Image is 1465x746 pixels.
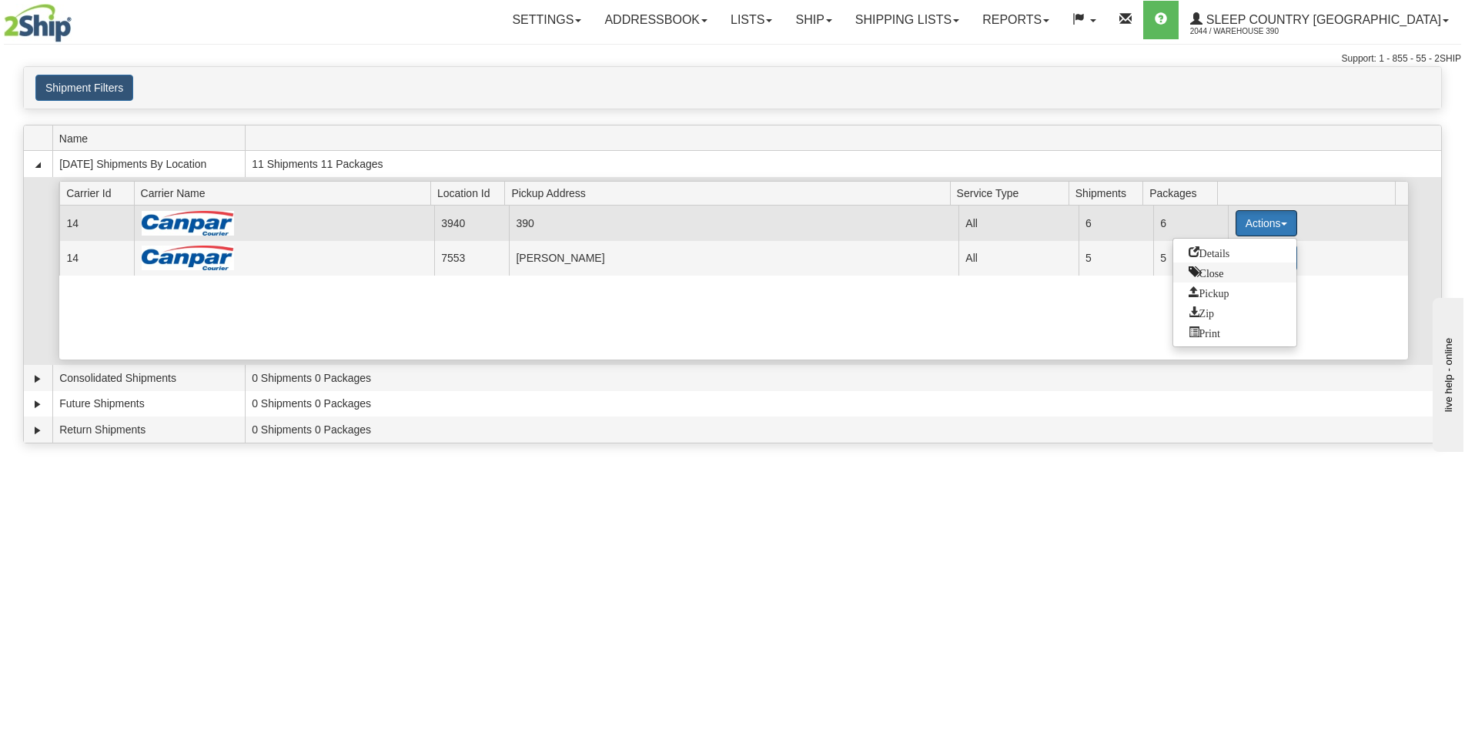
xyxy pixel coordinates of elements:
td: 6 [1153,206,1228,240]
td: 5 [1079,241,1153,276]
a: Sleep Country [GEOGRAPHIC_DATA] 2044 / Warehouse 390 [1179,1,1460,39]
a: Close this group [1173,263,1296,283]
td: 14 [59,206,134,240]
a: Expand [30,396,45,412]
span: Name [59,126,245,150]
button: Shipment Filters [35,75,133,101]
button: Actions [1236,210,1297,236]
td: [PERSON_NAME] [509,241,958,276]
a: Collapse [30,157,45,172]
td: Return Shipments [52,416,245,443]
img: Canpar [142,246,234,270]
a: Shipping lists [844,1,971,39]
a: Lists [719,1,784,39]
span: Print [1189,326,1220,337]
td: All [958,206,1079,240]
img: Canpar [142,211,234,236]
span: 2044 / Warehouse 390 [1190,24,1306,39]
span: Sleep Country [GEOGRAPHIC_DATA] [1202,13,1441,26]
td: 11 Shipments 11 Packages [245,151,1441,177]
span: Shipments [1075,181,1143,205]
td: 0 Shipments 0 Packages [245,391,1441,417]
td: 3940 [434,206,509,240]
a: Go to Details view [1173,243,1296,263]
a: Settings [500,1,593,39]
a: Expand [30,371,45,386]
td: 6 [1079,206,1153,240]
iframe: chat widget [1430,294,1463,451]
span: Location Id [437,181,505,205]
td: Consolidated Shipments [52,365,245,391]
a: Print or Download All Shipping Documents in one file [1173,323,1296,343]
span: Packages [1149,181,1217,205]
span: Service Type [957,181,1069,205]
td: 14 [59,241,134,276]
span: Close [1189,266,1224,277]
img: logo2044.jpg [4,4,72,42]
span: Carrier Name [141,181,431,205]
td: 5 [1153,241,1228,276]
td: 7553 [434,241,509,276]
a: Addressbook [593,1,719,39]
a: Request a carrier pickup [1173,283,1296,303]
a: Zip and Download All Shipping Documents [1173,303,1296,323]
a: Reports [971,1,1061,39]
span: Pickup [1189,286,1229,297]
td: 0 Shipments 0 Packages [245,365,1441,391]
div: Support: 1 - 855 - 55 - 2SHIP [4,52,1461,65]
span: Zip [1189,306,1214,317]
div: live help - online [12,13,142,25]
td: 0 Shipments 0 Packages [245,416,1441,443]
td: 390 [509,206,958,240]
td: Future Shipments [52,391,245,417]
span: Carrier Id [66,181,134,205]
a: Ship [784,1,843,39]
span: Pickup Address [511,181,950,205]
td: [DATE] Shipments By Location [52,151,245,177]
a: Expand [30,423,45,438]
span: Details [1189,246,1230,257]
td: All [958,241,1079,276]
